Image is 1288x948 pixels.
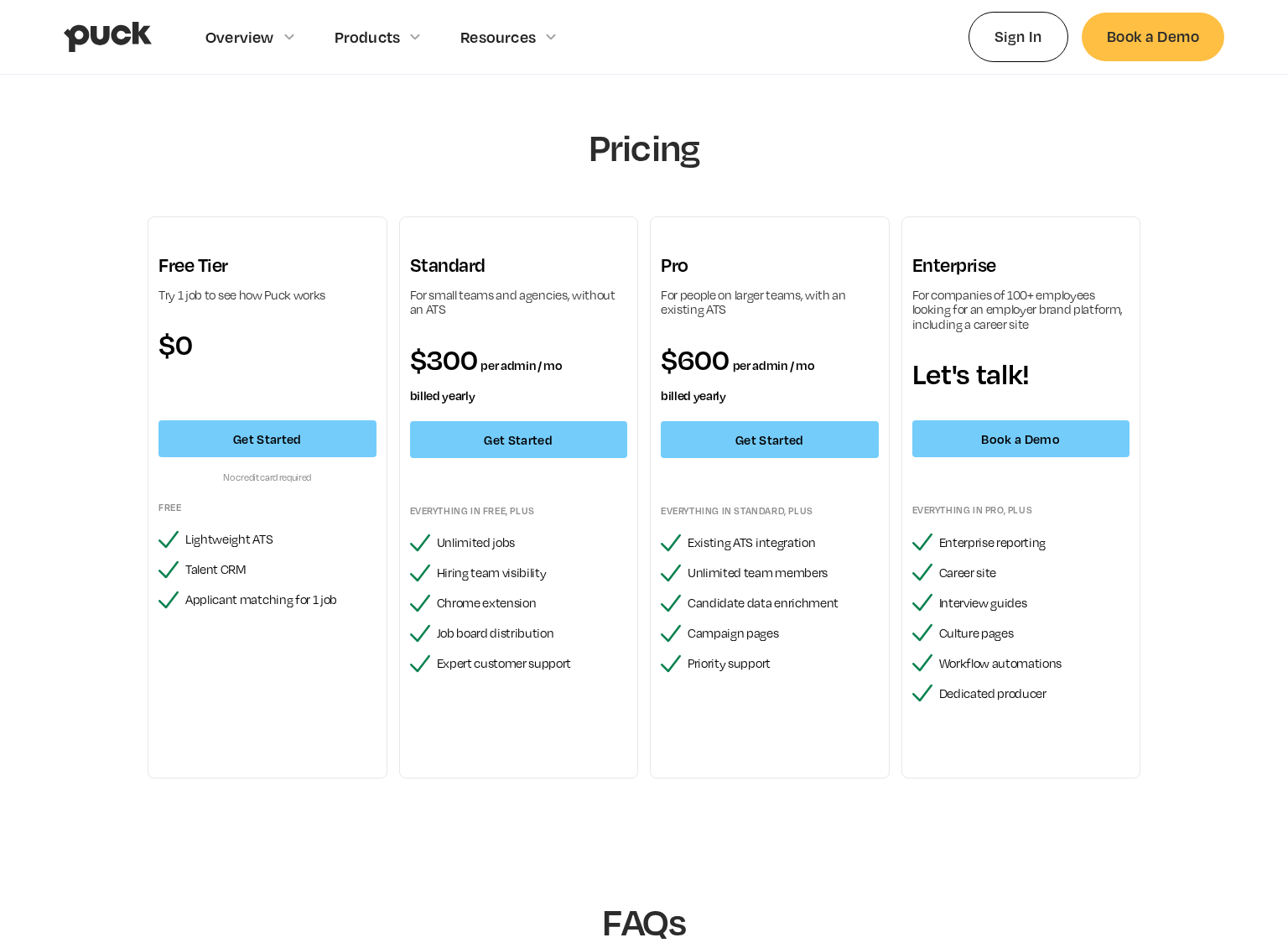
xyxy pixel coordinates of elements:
[661,421,879,458] a: Get Started
[688,626,879,641] div: Campaign pages
[410,253,628,278] h3: Standard
[410,504,628,518] div: Everything in FREE, plus
[969,12,1068,61] a: Sign In
[437,626,628,641] div: Job board distribution
[939,535,1130,550] div: Enterprise reporting
[158,288,377,303] div: Try 1 job to see how Puck works
[185,562,377,577] div: Talent CRM
[158,420,377,457] a: Get Started
[912,253,1130,278] h3: Enterprise
[437,656,628,671] div: Expert customer support
[158,253,377,278] h3: Free Tier
[1082,13,1224,60] a: Book a Demo
[661,504,879,518] div: Everything in standard, plus
[688,656,879,671] div: Priority support
[185,592,377,607] div: Applicant matching for 1 job
[661,253,879,278] h3: Pro
[661,357,814,403] span: per admin / mo billed yearly
[371,125,917,169] h1: Pricing
[912,288,1130,332] div: For companies of 100+ employees looking for an employer brand platform, including a career site
[939,596,1130,611] div: Interview guides
[688,535,879,550] div: Existing ATS integration
[912,420,1130,457] a: Book a Demo
[912,358,1130,388] div: Let's talk!
[939,686,1130,701] div: Dedicated producer
[410,288,628,317] div: For small teams and agencies, without an ATS
[661,344,879,404] div: $600
[410,344,628,404] div: $300
[158,329,377,359] div: $0
[410,357,563,403] span: per admin / mo billed yearly
[158,471,377,484] div: No credit card required
[688,596,879,611] div: Candidate data enrichment
[437,565,628,581] div: Hiring team visibility
[939,656,1130,671] div: Workflow automations
[371,899,917,944] h1: FAQs
[185,532,377,547] div: Lightweight ATS
[437,535,628,550] div: Unlimited jobs
[437,596,628,611] div: Chrome extension
[410,421,628,458] a: Get Started
[460,28,536,46] div: Resources
[205,28,274,46] div: Overview
[939,565,1130,581] div: Career site
[912,503,1130,517] div: Everything in pro, plus
[688,565,879,581] div: Unlimited team members
[158,501,377,514] div: Free
[661,288,879,317] div: For people on larger teams, with an existing ATS
[335,28,401,46] div: Products
[939,626,1130,641] div: Culture pages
